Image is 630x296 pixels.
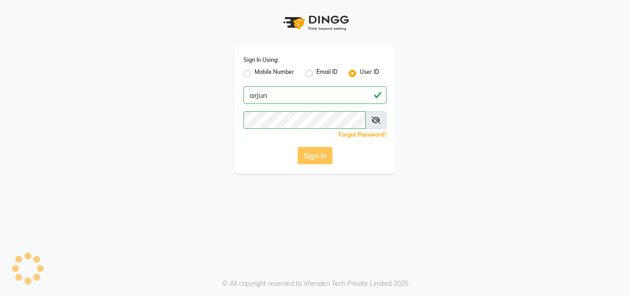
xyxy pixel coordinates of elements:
[244,111,366,129] input: Username
[278,9,352,36] img: logo1.svg
[244,56,279,64] label: Sign In Using:
[316,68,338,79] label: Email ID
[360,68,379,79] label: User ID
[255,68,294,79] label: Mobile Number
[339,131,386,138] a: Forgot Password?
[244,86,386,104] input: Username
